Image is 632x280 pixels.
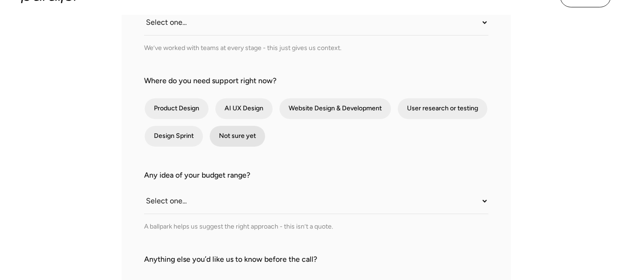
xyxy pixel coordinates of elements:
label: Where do you need support right now? [144,75,488,86]
div: We’ve worked with teams at every stage - this just gives us context. [144,43,488,53]
label: Any idea of your budget range? [144,170,488,181]
div: A ballpark helps us suggest the right approach - this isn’t a quote. [144,222,488,231]
label: Anything else you’d like us to know before the call? [144,254,488,265]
